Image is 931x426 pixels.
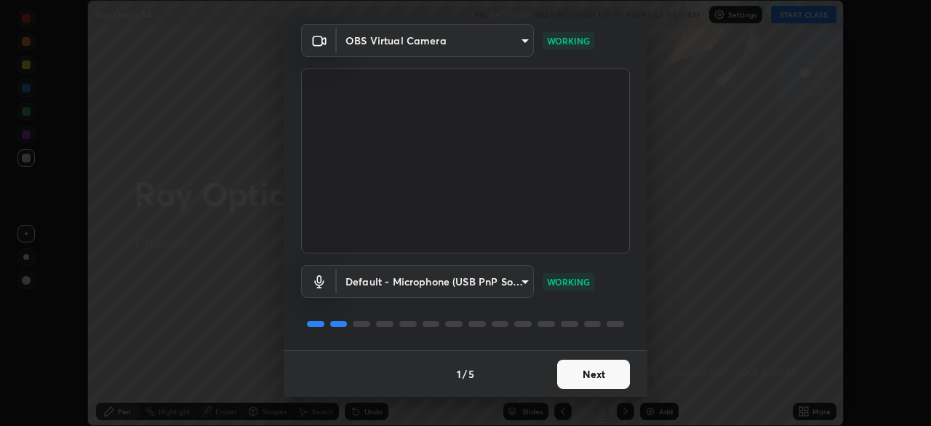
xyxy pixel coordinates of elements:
div: OBS Virtual Camera [337,265,534,298]
p: WORKING [547,34,590,47]
h4: / [463,366,467,382]
h4: 1 [457,366,461,382]
div: OBS Virtual Camera [337,24,534,57]
p: WORKING [547,275,590,288]
h4: 5 [468,366,474,382]
button: Next [557,360,630,389]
